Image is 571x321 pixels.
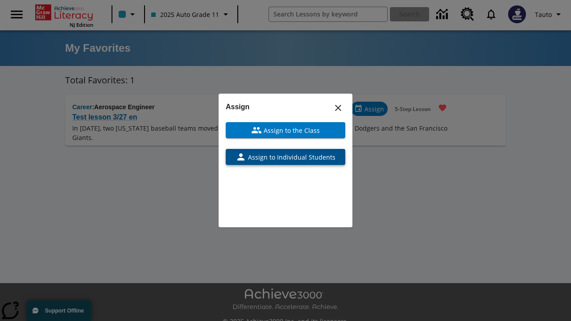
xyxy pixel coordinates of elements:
button: Assign to Individual Students [226,149,345,165]
h6: Assign [226,101,345,113]
button: Close [327,97,349,119]
span: Assign to Individual Students [246,152,335,162]
span: Assign to the Class [262,126,320,135]
button: Assign to the Class [226,122,345,138]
